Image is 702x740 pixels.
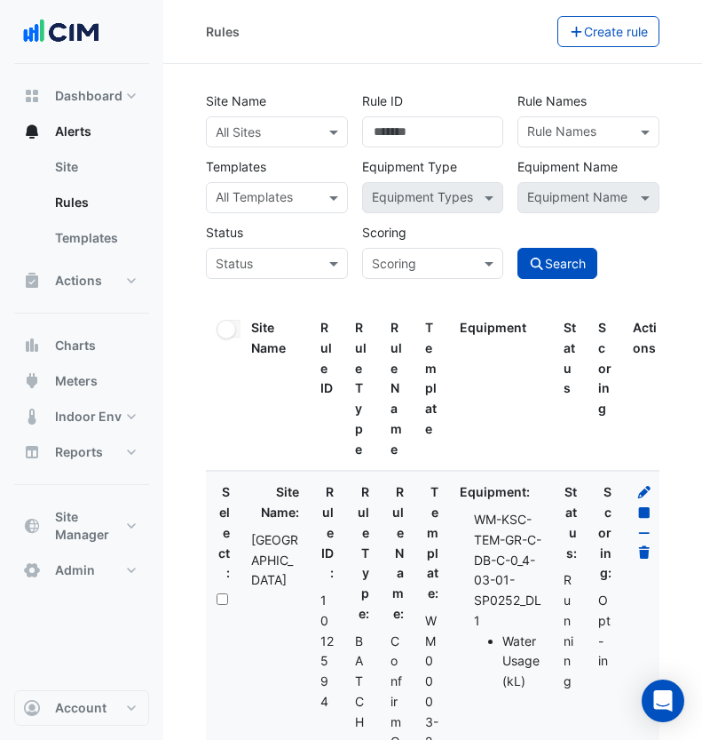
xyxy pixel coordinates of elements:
span: Site Manager [55,508,122,544]
label: Template: [425,482,438,604]
div: Opt-in [598,482,611,672]
div: Status [564,318,577,399]
li: WM-KSC-TEM-GR-C-DB-C-0_4-03-01-SP0252_DL1 [474,510,542,692]
button: Site Manager [14,499,149,553]
a: Site [41,149,149,185]
a: Templates [41,220,149,256]
app-icon: Dashboard [23,87,41,105]
div: Running [564,482,577,692]
div: 1012594 [320,482,334,712]
div: Alerts [14,149,149,263]
div: Rules [206,22,240,41]
div: Open Intercom Messenger [642,680,684,722]
label: Rule ID [362,85,403,116]
app-icon: Charts [23,337,41,354]
a: Delete Rule [636,545,652,561]
img: Company Logo [21,14,101,50]
button: Indoor Env [14,399,149,434]
label: Rule Names [517,85,587,116]
label: Rule Name: [390,482,404,624]
div: Rule Name [390,318,404,459]
a: Opt-out [636,525,652,540]
ui-switch: Select All can only be applied to rules for a single site. Please select a site first and search ... [217,320,249,335]
div: Rule Names [525,122,596,145]
app-icon: Reports [23,443,41,461]
app-icon: Meters [23,372,41,390]
app-icon: Actions [23,272,41,290]
div: BATCH [355,482,368,732]
button: Dashboard [14,78,149,114]
span: Alerts [55,123,91,140]
span: Indoor Env [55,408,122,426]
button: Actions [14,263,149,298]
label: Equipment: [460,482,530,503]
label: Site Name [206,85,266,116]
label: Scoring: [598,482,611,584]
div: Rule Type [355,318,368,459]
span: Dashboard [55,87,122,105]
a: Edit Rule [636,484,652,499]
label: Select: [217,482,230,584]
div: Rule ID [320,318,334,399]
button: Search [517,248,597,279]
label: Status [206,217,243,248]
button: Charts [14,328,149,363]
span: Account [55,699,106,717]
label: Equipment Type [362,151,457,182]
button: Create rule [557,16,660,47]
a: Stop Rule [636,505,652,520]
li: Water Usage (kL) [502,632,542,692]
div: Template [425,318,438,440]
span: Meters [55,372,98,390]
div: Equipment Types [369,187,473,211]
label: Rule ID: [320,482,334,584]
div: Equipment Name [525,187,627,211]
div: Scoring [598,318,611,419]
div: All Templates [213,187,293,211]
div: [GEOGRAPHIC_DATA] [251,482,299,591]
label: Scoring [362,217,406,248]
label: Templates [206,151,266,182]
span: Admin [55,561,95,579]
app-icon: Alerts [23,123,41,140]
label: Status: [564,482,577,563]
label: Rule Type: [355,482,368,624]
button: Account [14,690,149,726]
app-icon: Admin [23,561,41,579]
span: Reports [55,443,103,461]
div: Site Name [251,318,299,359]
span: Charts [55,337,96,354]
label: Equipment Name [517,151,618,182]
app-icon: Site Manager [23,517,41,535]
button: Meters [14,363,149,399]
div: Actions [633,318,664,359]
div: Equipment [460,318,542,338]
span: Actions [55,272,102,290]
button: Reports [14,434,149,470]
a: Rules [41,185,149,220]
button: Alerts [14,114,149,149]
button: Admin [14,553,149,588]
label: Site Name: [251,482,299,523]
app-icon: Indoor Env [23,408,41,426]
